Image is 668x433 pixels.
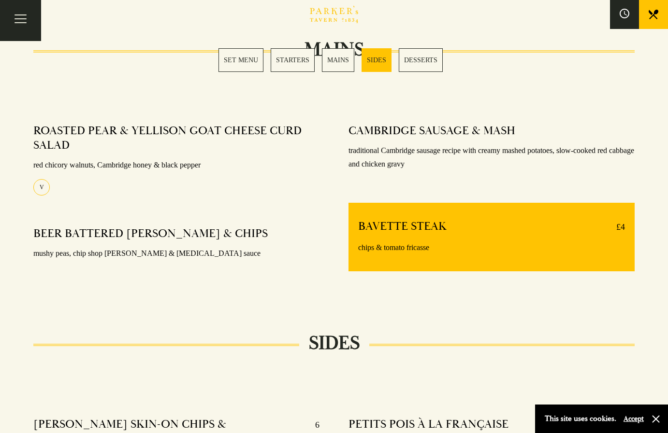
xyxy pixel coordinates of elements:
[362,48,392,72] a: 4 / 5
[33,158,319,172] p: red chicory walnuts, Cambridge honey & black pepper
[271,48,315,72] a: 2 / 5
[33,124,310,153] h4: ROASTED PEAR & YELLISON GOAT CHEESE CURD SALAD
[399,48,443,72] a: 5 / 5
[33,179,50,196] div: V
[358,219,447,235] h4: BAVETTE STEAK
[299,332,369,355] h2: SIDES
[218,48,263,72] a: 1 / 5
[607,219,625,235] p: £4
[322,48,354,72] a: 3 / 5
[349,144,635,172] p: traditional Cambridge sausage recipe with creamy mashed potatoes, slow-cooked red cabbage and chi...
[358,241,625,255] p: chips & tomato fricasse
[651,414,661,424] button: Close and accept
[33,226,268,241] h4: BEER BATTERED [PERSON_NAME] & CHIPS
[33,247,319,261] p: mushy peas, chip shop [PERSON_NAME] & [MEDICAL_DATA] sauce
[545,412,616,426] p: This site uses cookies.
[349,417,508,433] h4: PETITS POIS À LA FRANÇAISE
[624,414,644,423] button: Accept
[349,124,515,138] h4: CAMBRIDGE SAUSAGE & MASH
